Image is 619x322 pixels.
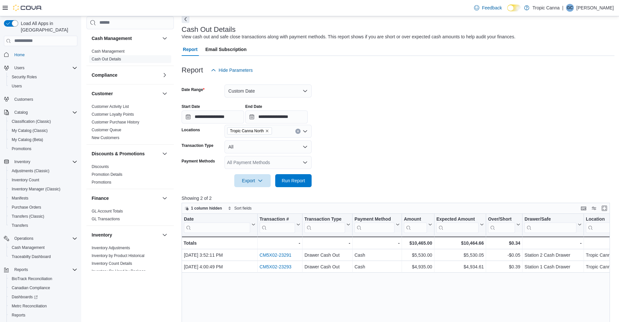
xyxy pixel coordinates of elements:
[9,194,77,202] span: Manifests
[92,180,111,185] a: Promotions
[12,313,25,318] span: Reports
[304,216,350,233] button: Transaction Type
[225,140,312,153] button: All
[6,185,80,194] button: Inventory Manager (Classic)
[182,66,203,74] h3: Report
[182,159,215,164] label: Payment Methods
[436,216,479,222] div: Expected Amount
[208,64,255,77] button: Hide Parameters
[304,216,345,222] div: Transaction Type
[92,128,121,132] a: Customer Queue
[304,251,350,259] div: Drawer Cash Out
[161,71,169,79] button: Compliance
[92,245,130,251] span: Inventory Adjustments
[12,205,41,210] span: Purchase Orders
[9,82,24,90] a: Users
[9,167,52,175] a: Adjustments (Classic)
[9,222,77,229] span: Transfers
[92,195,109,201] h3: Finance
[12,146,32,151] span: Promotions
[184,263,255,271] div: [DATE] 4:00:49 PM
[230,128,264,134] span: Tropic Canna North
[92,232,160,238] button: Inventory
[9,311,28,319] a: Reports
[260,216,295,222] div: Transaction #
[12,177,39,183] span: Inventory Count
[161,194,169,202] button: Finance
[260,252,291,258] a: CM5X02-23291
[161,231,169,239] button: Inventory
[92,180,111,185] span: Promotions
[183,43,198,56] span: Report
[184,216,250,222] div: Date
[12,64,77,72] span: Users
[404,216,427,233] div: Amount
[12,119,51,124] span: Classification (Classic)
[9,203,77,211] span: Purchase Orders
[12,285,50,290] span: Canadian Compliance
[92,57,121,61] a: Cash Out Details
[304,263,350,271] div: Drawer Cash Out
[6,212,80,221] button: Transfers (Classic)
[404,263,432,271] div: $4,935.00
[404,216,432,233] button: Amount
[9,145,34,153] a: Promotions
[12,187,60,192] span: Inventory Manager (Classic)
[12,74,37,80] span: Security Roles
[6,243,80,252] button: Cash Management
[14,97,33,102] span: Customers
[404,216,427,222] div: Amount
[92,269,146,274] a: Inventory On Hand by Package
[488,216,515,233] div: Over/Short
[92,120,139,124] a: Customer Purchase History
[92,72,160,78] button: Compliance
[12,95,77,103] span: Customers
[14,65,24,71] span: Users
[9,302,49,310] a: Metrc Reconciliation
[182,143,213,148] label: Transaction Type
[6,175,80,185] button: Inventory Count
[92,127,121,133] span: Customer Queue
[9,293,40,301] a: Dashboards
[9,284,53,292] a: Canadian Compliance
[86,163,174,189] div: Discounts & Promotions
[9,82,77,90] span: Users
[9,275,77,283] span: BioTrack Reconciliation
[92,135,119,140] span: New Customers
[6,166,80,175] button: Adjustments (Classic)
[9,244,47,251] a: Cash Management
[488,239,520,247] div: $0.34
[92,172,123,177] a: Promotion Details
[9,118,54,125] a: Classification (Classic)
[92,253,145,258] span: Inventory by Product Historical
[92,164,109,169] span: Discounts
[303,129,308,134] button: Open list of options
[184,216,250,233] div: Date
[14,236,33,241] span: Operations
[92,246,130,250] a: Inventory Adjustments
[92,35,132,42] h3: Cash Management
[92,90,160,97] button: Customer
[488,251,520,259] div: -$0.05
[86,103,174,144] div: Customer
[6,252,80,261] button: Traceabilty Dashboard
[86,207,174,225] div: Finance
[12,235,77,242] span: Operations
[260,239,300,247] div: -
[9,145,77,153] span: Promotions
[18,20,77,33] span: Load All Apps in [GEOGRAPHIC_DATA]
[6,117,80,126] button: Classification (Classic)
[9,185,63,193] a: Inventory Manager (Classic)
[9,253,53,261] a: Traceabilty Dashboard
[1,95,80,104] button: Customers
[14,159,30,164] span: Inventory
[92,112,134,117] a: Customer Loyalty Points
[566,4,574,12] div: Gerty Cruse
[12,51,27,59] a: Home
[1,50,80,59] button: Home
[182,127,200,133] label: Locations
[12,84,22,89] span: Users
[92,217,120,221] a: GL Transactions
[12,158,33,166] button: Inventory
